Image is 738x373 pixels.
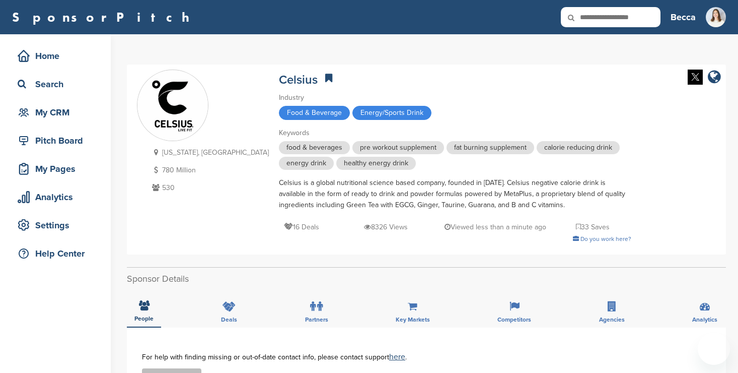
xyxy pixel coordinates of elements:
[10,44,101,68] a: Home
[150,146,269,159] p: [US_STATE], [GEOGRAPHIC_DATA]
[15,75,101,93] div: Search
[352,106,431,120] span: Energy/Sports Drink
[706,7,726,27] img: Social media square
[497,317,531,323] span: Competitors
[708,70,721,86] a: company link
[10,129,101,152] a: Pitch Board
[279,106,350,120] span: Food & Beverage
[15,160,101,178] div: My Pages
[15,103,101,121] div: My CRM
[671,10,696,24] h3: Becca
[15,216,101,234] div: Settings
[692,317,717,323] span: Analytics
[279,128,631,139] div: Keywords
[137,71,208,141] img: Sponsorpitch & Celsius
[15,47,101,65] div: Home
[580,235,631,242] span: Do you work here?
[396,317,430,323] span: Key Markets
[12,11,196,24] a: SponsorPitch
[573,235,631,242] a: Do you work here?
[364,221,408,233] p: 8326 Views
[352,141,444,154] span: pre workout supplement
[279,177,631,211] div: Celsius is a global nutritional science based company, founded in [DATE]. Celsius negative calori...
[142,353,711,361] div: For help with finding missing or out-of-date contact info, please contact support .
[279,73,318,87] a: Celsius
[336,157,416,170] span: healthy energy drink
[445,221,546,233] p: Viewed less than a minute ago
[279,92,631,103] div: Industry
[15,132,101,150] div: Pitch Board
[134,316,154,322] span: People
[698,333,730,365] iframe: Button to launch messaging window
[10,157,101,180] a: My Pages
[305,317,328,323] span: Partners
[127,272,726,286] h2: Sponsor Details
[284,221,319,233] p: 16 Deals
[537,141,620,154] span: calorie reducing drink
[599,317,625,323] span: Agencies
[279,141,350,154] span: food & beverages
[10,214,101,237] a: Settings
[447,141,534,154] span: fat burning supplement
[15,188,101,206] div: Analytics
[279,157,334,170] span: energy drink
[576,221,610,233] p: 33 Saves
[221,317,237,323] span: Deals
[10,73,101,96] a: Search
[688,70,703,85] img: Twitter white
[389,352,405,362] a: here
[10,242,101,265] a: Help Center
[150,164,269,176] p: 780 Million
[15,244,101,263] div: Help Center
[671,6,696,28] a: Becca
[10,185,101,209] a: Analytics
[10,101,101,124] a: My CRM
[150,181,269,194] p: 530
